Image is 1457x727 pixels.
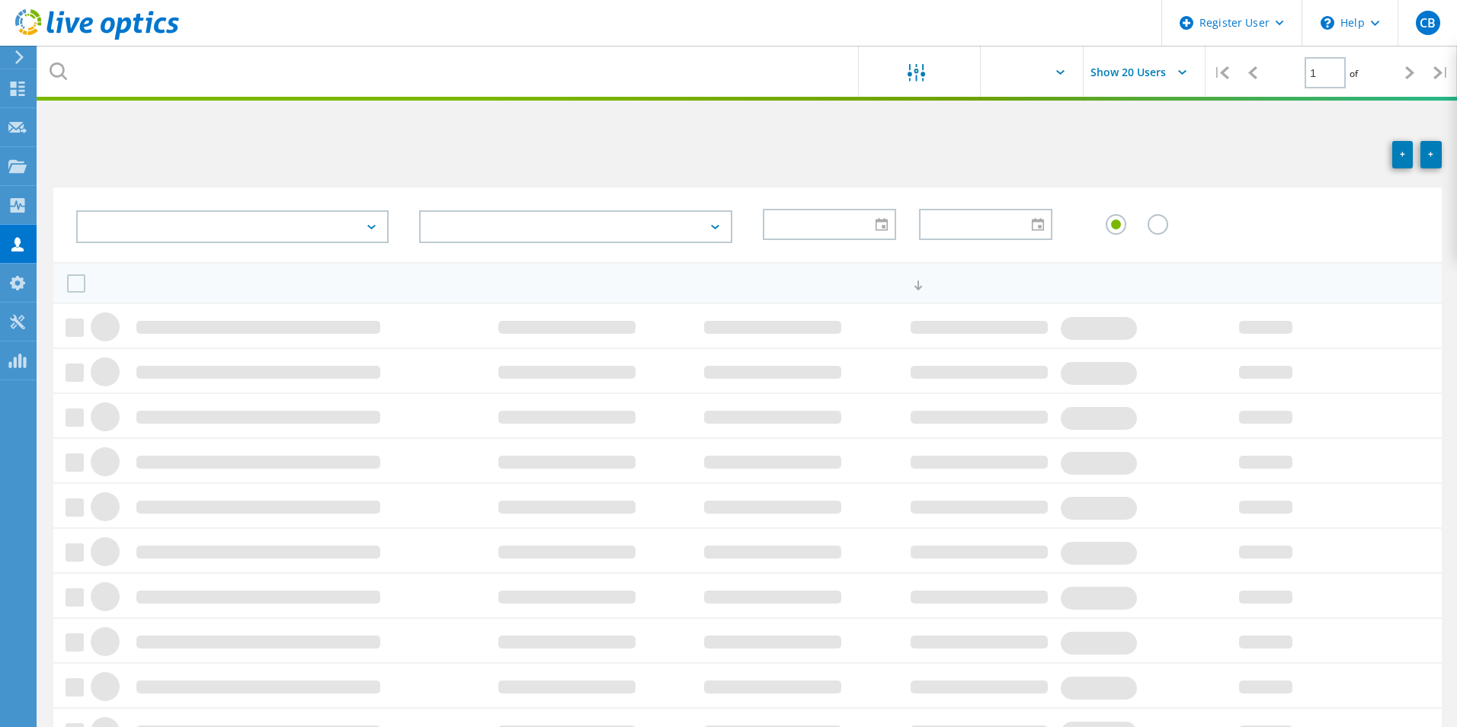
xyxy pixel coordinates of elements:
div: | [1206,46,1237,100]
b: + [1428,148,1434,161]
a: Live Optics Dashboard [15,32,179,43]
b: + [1400,148,1406,161]
a: + [1420,141,1442,168]
div: | [1426,46,1457,100]
svg: \n [1321,16,1334,30]
span: CB [1420,17,1436,29]
a: + [1392,141,1414,168]
span: of [1350,67,1358,80]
